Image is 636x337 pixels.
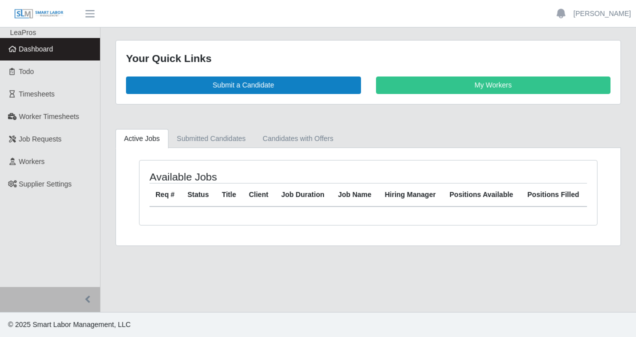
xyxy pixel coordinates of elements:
[443,183,521,206] th: Positions Available
[149,170,323,183] h4: Available Jobs
[19,90,55,98] span: Timesheets
[126,50,610,66] div: Your Quick Links
[168,129,254,148] a: Submitted Candidates
[8,320,130,328] span: © 2025 Smart Labor Management, LLC
[216,183,243,206] th: Title
[181,183,216,206] th: Status
[19,112,79,120] span: Worker Timesheets
[126,76,361,94] a: Submit a Candidate
[19,45,53,53] span: Dashboard
[115,129,168,148] a: Active Jobs
[254,129,341,148] a: Candidates with Offers
[19,180,72,188] span: Supplier Settings
[19,157,45,165] span: Workers
[521,183,587,206] th: Positions Filled
[573,8,631,19] a: [PERSON_NAME]
[19,135,62,143] span: Job Requests
[332,183,379,206] th: Job Name
[243,183,275,206] th: Client
[10,28,36,36] span: LeaPros
[275,183,332,206] th: Job Duration
[378,183,443,206] th: Hiring Manager
[376,76,611,94] a: My Workers
[19,67,34,75] span: Todo
[14,8,64,19] img: SLM Logo
[149,183,181,206] th: Req #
